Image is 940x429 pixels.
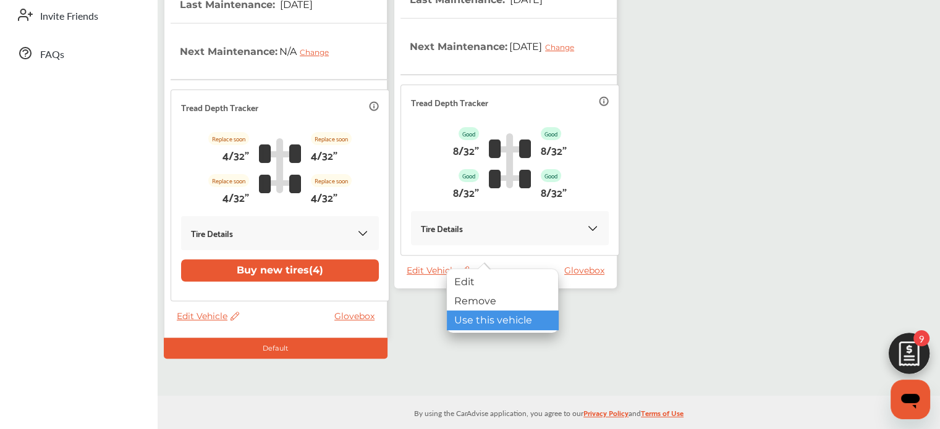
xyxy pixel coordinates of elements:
p: 4/32" [222,187,249,206]
a: Privacy Policy [583,406,629,425]
div: Remove [447,291,558,310]
p: Replace soon [311,174,352,187]
p: Good [541,169,561,182]
p: Tire Details [421,221,463,235]
p: Replace soon [311,132,352,145]
span: [DATE] [507,31,583,62]
iframe: Button to launch messaging window [891,380,930,419]
a: Glovebox [334,310,381,322]
img: tire_track_logo.b900bcbc.svg [489,133,531,188]
div: Change [300,48,335,57]
span: 9 [913,330,929,346]
p: Replace soon [208,174,249,187]
span: N/A [277,36,338,67]
p: Good [459,127,479,140]
span: Invite Friends [40,9,98,25]
img: edit-cartIcon.11d11f9a.svg [879,327,939,386]
span: Edit Vehicle [177,310,239,322]
a: Terms of Use [641,406,684,425]
p: Replace soon [208,132,249,145]
th: Next Maintenance : [410,19,583,74]
span: Edit Vehicle [407,265,469,276]
a: Glovebox [564,265,611,276]
span: FAQs [40,47,64,63]
img: KOKaJQAAAABJRU5ErkJggg== [357,227,369,239]
p: Tread Depth Tracker [411,95,488,109]
p: 4/32" [311,145,337,164]
p: 4/32" [311,187,337,206]
p: Good [459,169,479,182]
p: Tread Depth Tracker [181,100,258,114]
div: Edit [447,272,558,291]
div: Use this vehicle [447,310,558,330]
p: 8/32" [541,140,567,159]
p: Tire Details [191,226,233,240]
div: Change [545,43,580,52]
p: 8/32" [453,140,479,159]
p: By using the CarAdvise application, you agree to our and [158,406,940,419]
a: FAQs [11,37,145,69]
div: Default [164,338,387,359]
img: tire_track_logo.b900bcbc.svg [259,138,301,193]
p: 4/32" [222,145,249,164]
p: Good [541,127,561,140]
button: Buy new tires(4) [181,259,379,281]
p: 8/32" [453,182,479,201]
p: 8/32" [541,182,567,201]
img: KOKaJQAAAABJRU5ErkJggg== [586,222,599,235]
th: Next Maintenance : [180,23,338,79]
